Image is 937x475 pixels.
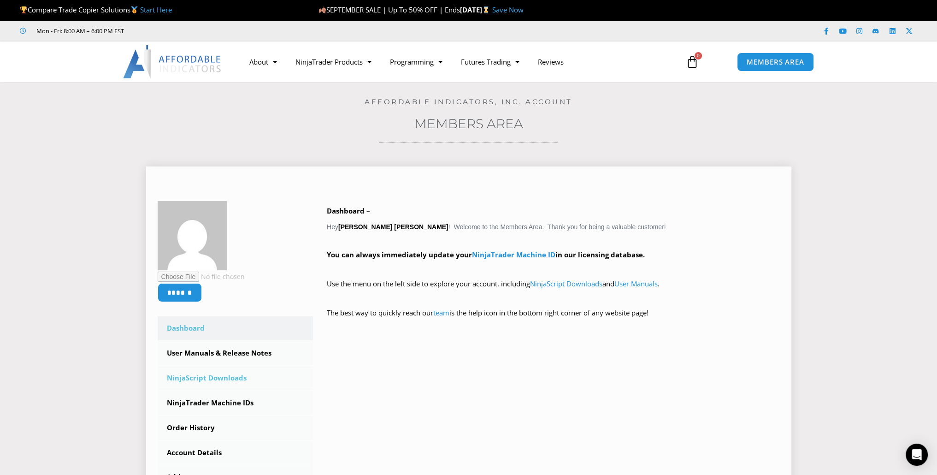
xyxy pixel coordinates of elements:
[319,6,326,13] img: 🍂
[140,5,172,14] a: Start Here
[158,391,313,415] a: NinjaTrader Machine IDs
[158,416,313,440] a: Order History
[530,279,602,288] a: NinjaScript Downloads
[286,51,381,72] a: NinjaTrader Products
[131,6,138,13] img: 🥇
[158,201,227,270] img: e8feb1ff8a5dfe589b667e4ba2618df02988beae940df039e8f2b8c095e55221
[318,5,460,14] span: SEPTEMBER SALE | Up To 50% OFF | Ends
[906,444,928,466] div: Open Intercom Messenger
[695,52,702,59] span: 0
[414,116,523,131] a: Members Area
[240,51,675,72] nav: Menu
[472,250,555,259] a: NinjaTrader Machine ID
[158,441,313,465] a: Account Details
[433,308,449,317] a: team
[34,25,124,36] span: Mon - Fri: 8:00 AM – 6:00 PM EST
[20,6,27,13] img: 🏆
[158,316,313,340] a: Dashboard
[492,5,523,14] a: Save Now
[672,48,713,75] a: 0
[20,5,172,14] span: Compare Trade Copier Solutions
[737,53,814,71] a: MEMBERS AREA
[137,26,275,36] iframe: Customer reviews powered by Trustpilot
[365,97,572,106] a: Affordable Indicators, Inc. Account
[240,51,286,72] a: About
[327,250,645,259] strong: You can always immediately update your in our licensing database.
[747,59,804,65] span: MEMBERS AREA
[483,6,489,13] img: ⌛
[158,341,313,365] a: User Manuals & Release Notes
[460,5,492,14] strong: [DATE]
[327,205,780,332] div: Hey ! Welcome to the Members Area. Thank you for being a valuable customer!
[338,223,448,231] strong: [PERSON_NAME] [PERSON_NAME]
[529,51,573,72] a: Reviews
[381,51,452,72] a: Programming
[327,206,370,215] b: Dashboard –
[327,278,780,303] p: Use the menu on the left side to explore your account, including and .
[158,366,313,390] a: NinjaScript Downloads
[123,45,222,78] img: LogoAI | Affordable Indicators – NinjaTrader
[614,279,658,288] a: User Manuals
[452,51,529,72] a: Futures Trading
[327,307,780,332] p: The best way to quickly reach our is the help icon in the bottom right corner of any website page!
